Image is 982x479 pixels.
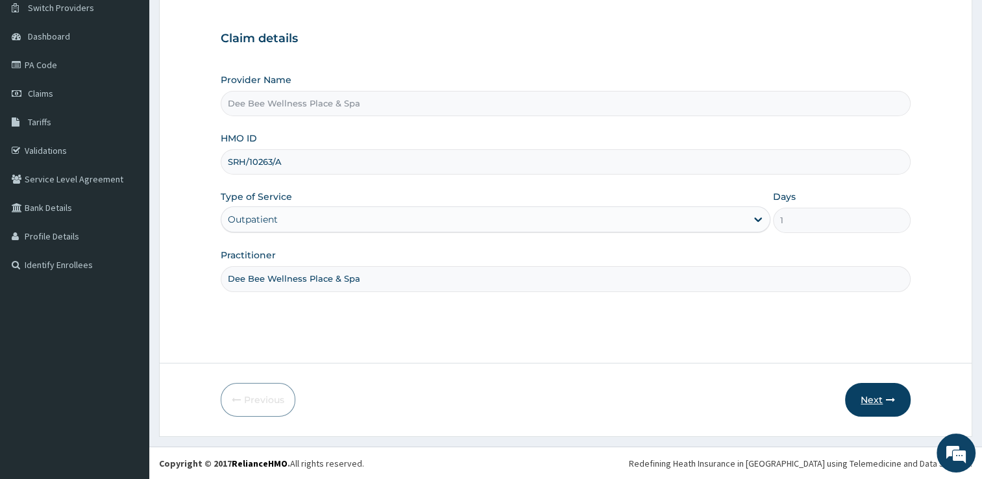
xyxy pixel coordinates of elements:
[68,73,218,90] div: Chat with us now
[221,383,295,417] button: Previous
[845,383,911,417] button: Next
[6,331,247,376] textarea: Type your message and hit 'Enter'
[221,73,291,86] label: Provider Name
[28,31,70,42] span: Dashboard
[221,32,911,46] h3: Claim details
[24,65,53,97] img: d_794563401_company_1708531726252_794563401
[75,152,179,283] span: We're online!
[213,6,244,38] div: Minimize live chat window
[159,458,290,469] strong: Copyright © 2017 .
[232,458,288,469] a: RelianceHMO
[221,266,911,291] input: Enter Name
[221,249,276,262] label: Practitioner
[28,88,53,99] span: Claims
[221,149,911,175] input: Enter HMO ID
[221,190,292,203] label: Type of Service
[28,2,94,14] span: Switch Providers
[28,116,51,128] span: Tariffs
[773,190,796,203] label: Days
[221,132,257,145] label: HMO ID
[629,457,972,470] div: Redefining Heath Insurance in [GEOGRAPHIC_DATA] using Telemedicine and Data Science!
